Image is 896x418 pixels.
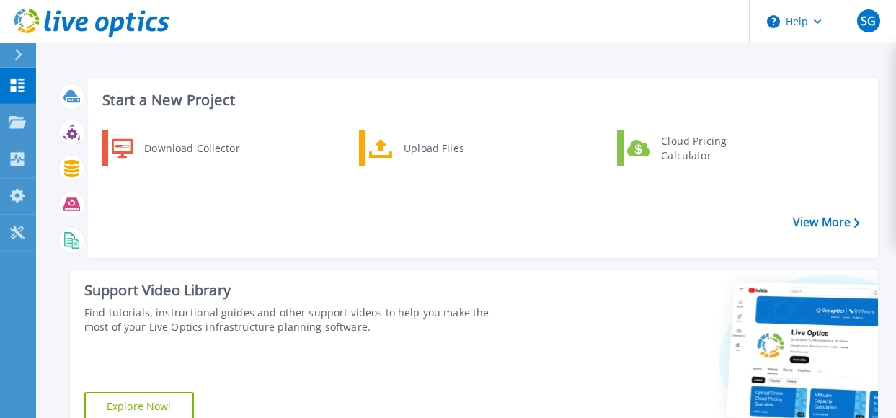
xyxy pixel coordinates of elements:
[84,306,504,334] div: Find tutorials, instructional guides and other support videos to help you make the most of your L...
[396,134,503,163] div: Upload Files
[359,130,507,166] a: Upload Files
[84,281,504,300] div: Support Video Library
[102,92,859,108] h3: Start a New Project
[137,134,246,163] div: Download Collector
[102,130,249,166] a: Download Collector
[861,15,876,27] span: SG
[654,134,760,163] div: Cloud Pricing Calculator
[617,130,765,166] a: Cloud Pricing Calculator
[793,215,860,229] a: View More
